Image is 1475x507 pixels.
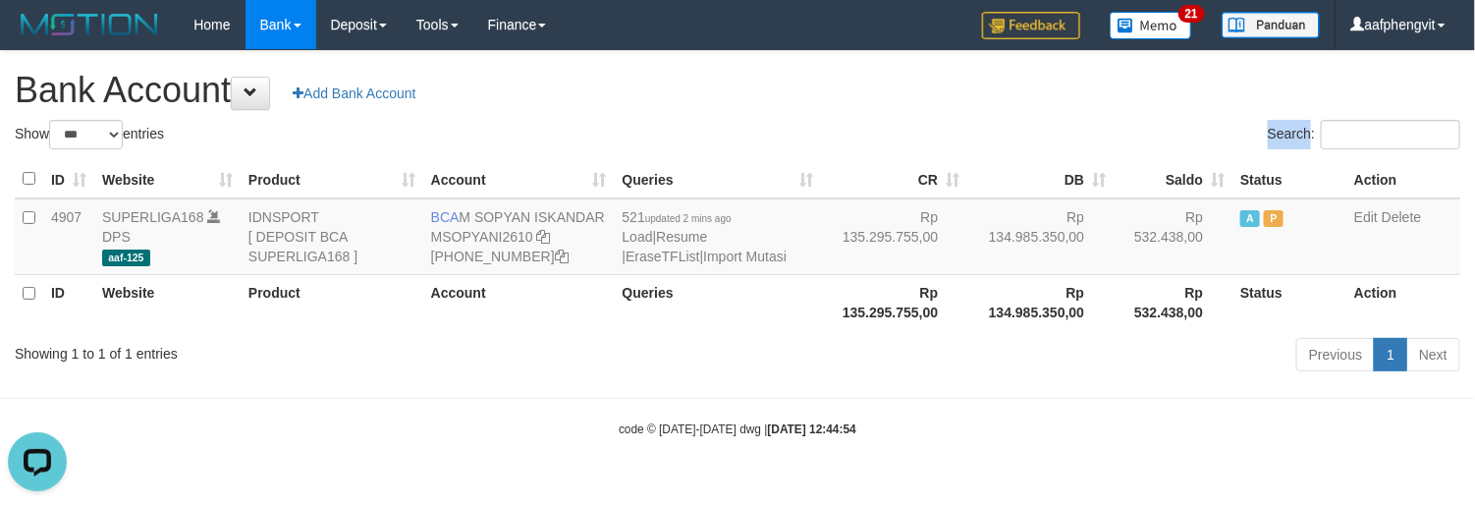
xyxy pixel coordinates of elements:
a: SUPERLIGA168 [102,209,204,225]
th: ID: activate to sort column ascending [43,160,94,198]
a: MSOPYANI2610 [431,229,533,245]
label: Show entries [15,120,164,149]
button: Open LiveChat chat widget [8,8,67,67]
th: Website [94,274,241,330]
a: Add Bank Account [280,77,428,110]
th: Rp 134.985.350,00 [967,274,1114,330]
th: ID [43,274,94,330]
a: Copy MSOPYANI2610 to clipboard [537,229,551,245]
span: Active [1240,210,1260,227]
a: Delete [1382,209,1421,225]
a: Resume [656,229,707,245]
span: | | | [623,209,788,264]
th: Queries: activate to sort column ascending [615,160,822,198]
th: Account [423,274,615,330]
th: Status [1232,160,1346,198]
th: Website: activate to sort column ascending [94,160,241,198]
th: Rp 135.295.755,00 [821,274,967,330]
a: EraseTFList [626,249,699,264]
a: 1 [1374,338,1407,371]
td: 4907 [43,198,94,275]
label: Search: [1268,120,1460,149]
span: BCA [431,209,460,225]
a: Edit [1354,209,1378,225]
th: Status [1232,274,1346,330]
a: Next [1406,338,1460,371]
th: Action [1346,274,1460,330]
td: Rp 134.985.350,00 [967,198,1114,275]
th: Queries [615,274,822,330]
a: Copy 4062301418 to clipboard [555,249,569,264]
a: Load [623,229,653,245]
img: panduan.png [1222,12,1320,38]
th: DB: activate to sort column ascending [967,160,1114,198]
span: aaf-125 [102,250,150,266]
td: Rp 135.295.755,00 [821,198,967,275]
small: code © [DATE]-[DATE] dwg | [619,422,856,436]
th: Product [241,274,423,330]
th: Account: activate to sort column ascending [423,160,615,198]
span: 521 [623,209,732,225]
span: Paused [1264,210,1284,227]
strong: [DATE] 12:44:54 [768,422,856,436]
th: CR: activate to sort column ascending [821,160,967,198]
select: Showentries [49,120,123,149]
img: MOTION_logo.png [15,10,164,39]
div: Showing 1 to 1 of 1 entries [15,336,600,364]
th: Rp 532.438,00 [1114,274,1232,330]
td: DPS [94,198,241,275]
img: Button%20Memo.svg [1110,12,1192,39]
a: Previous [1296,338,1375,371]
th: Product: activate to sort column ascending [241,160,423,198]
th: Saldo: activate to sort column ascending [1114,160,1232,198]
img: Feedback.jpg [982,12,1080,39]
h1: Bank Account [15,71,1460,110]
td: Rp 532.438,00 [1114,198,1232,275]
th: Action [1346,160,1460,198]
span: 21 [1178,5,1205,23]
span: updated 2 mins ago [645,213,732,224]
td: IDNSPORT [ DEPOSIT BCA SUPERLIGA168 ] [241,198,423,275]
td: M SOPYAN ISKANDAR [PHONE_NUMBER] [423,198,615,275]
input: Search: [1321,120,1460,149]
a: Import Mutasi [703,249,787,264]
